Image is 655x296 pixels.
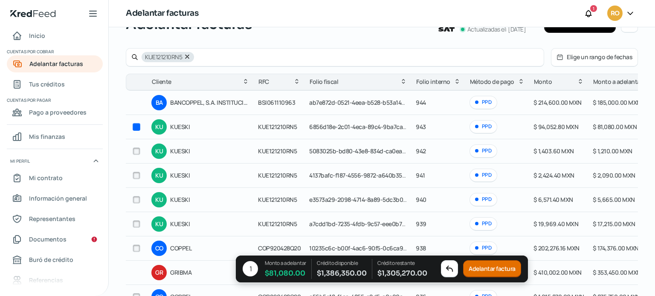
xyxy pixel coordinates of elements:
[7,251,103,268] a: Buró de crédito
[467,24,526,34] p: Actualizadas el: [DATE]
[533,220,579,228] span: $ 19,969.40 MXN
[29,30,45,41] span: Inicio
[309,171,418,179] span: 4137bafc-f187-4556-9872-a640b35b1ce0
[593,123,637,131] span: $ 81,080.00 MXN
[593,5,594,12] span: 1
[377,267,427,279] span: $ 1,305,270.00
[170,219,249,229] span: KUESKI
[309,147,424,155] span: 5083025b-bd80-43e8-834d-ca0ea7753079
[7,76,103,93] a: Tus créditos
[29,275,63,285] span: Referencias
[470,96,497,109] div: PPD
[7,96,101,104] span: Cuentas por pagar
[611,9,619,19] span: RO
[170,243,249,253] span: COPPEL
[593,77,643,87] span: Monto a adelantar
[7,190,103,207] a: Información general
[258,123,297,131] span: KUE121210RN5
[470,193,497,206] div: PPD
[258,98,295,106] span: BSI061110963
[533,171,574,179] span: $ 2,424.40 MXN
[416,220,426,228] span: 939
[7,170,103,187] a: Mi contrato
[310,77,338,87] span: Folio fiscal
[470,169,497,182] div: PPD
[416,244,426,252] span: 938
[265,267,306,279] span: $ 81,080.00
[470,77,514,87] span: Método de pago
[170,122,249,132] span: KUESKI
[470,120,497,133] div: PPD
[463,261,521,278] button: Adelantar factura
[10,157,30,165] span: Mi perfil
[29,131,65,142] span: Mis finanzas
[317,259,367,267] p: Crédito disponible
[470,241,497,255] div: PPD
[151,168,167,183] div: KU
[593,147,632,155] span: $ 1,210.00 MXN
[593,98,641,106] span: $ 185,000.00 MXN
[29,79,65,89] span: Tus créditos
[7,104,103,121] a: Pago a proveedores
[151,119,167,135] div: KU
[317,267,367,279] span: $ 1,386,350.00
[151,144,167,159] div: KU
[533,98,582,106] span: $ 214,600.00 MXN
[534,77,552,87] span: Monto
[7,27,103,44] a: Inicio
[29,254,73,265] span: Buró de crédito
[258,77,269,87] span: RFC
[258,171,297,179] span: KUE121210RN5
[416,123,426,131] span: 943
[416,195,426,204] span: 940
[151,241,167,256] div: CO
[170,146,249,156] span: KUESKI
[170,98,249,108] span: BANCOPPEL, S.A. INSTITUCION DE BANCA MULTIPLE
[533,195,573,204] span: $ 6,571.40 MXN
[309,195,424,204] span: e3573a29-2098-4714-8a89-5dc3b0d0490a
[265,259,306,267] p: Monto a adelantar
[29,58,83,69] span: Adelantar facturas
[7,128,103,145] a: Mis finanzas
[309,123,423,131] span: 6856d18e-2c01-4eca-89c4-9ba7cae45ddc
[29,172,63,183] span: Mi contrato
[170,170,249,181] span: KUESKI
[593,268,641,276] span: $ 353,450.00 MXN
[7,210,103,227] a: Representantes
[593,220,635,228] span: $ 17,215.00 MXN
[29,193,87,204] span: Información general
[416,98,426,106] span: 944
[7,55,103,72] a: Adelantar facturas
[533,147,574,155] span: $ 1,403.60 MXN
[533,244,580,252] span: $ 202,276.16 MXN
[7,231,103,248] a: Documentos
[258,195,297,204] span: KUE121210RN5
[416,171,425,179] span: 941
[551,49,638,66] button: Elige un rango de fechas
[309,98,420,106] span: ab7e872d-0521-4eea-b528-b53a140ecfd9
[470,217,497,230] div: PPD
[29,107,87,118] span: Pago a proveedores
[29,213,75,224] span: Representantes
[593,244,639,252] span: $ 174,376.00 MXN
[593,195,635,204] span: $ 5,665.00 MXN
[258,220,297,228] span: KUE121210RN5
[258,147,297,155] span: KUE121210RN5
[243,262,258,277] div: 1
[416,147,426,155] span: 942
[151,192,167,207] div: KU
[309,220,422,228] span: a7cdd1bd-7235-4fdb-9c57-eee0b76e80cc
[533,123,579,131] span: $ 94,052.80 MXN
[470,144,497,158] div: PPD
[170,195,249,205] span: KUESKI
[126,7,198,20] h1: Adelantar facturas
[7,272,103,289] a: Referencias
[377,259,427,267] p: Crédito restante
[593,171,635,179] span: $ 2,090.00 MXN
[145,54,182,60] span: KUE121210RN5
[29,234,67,244] span: Documentos
[151,216,167,232] div: KU
[533,268,582,276] span: $ 410,002.00 MXN
[152,77,171,87] span: Cliente
[151,95,167,110] div: BA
